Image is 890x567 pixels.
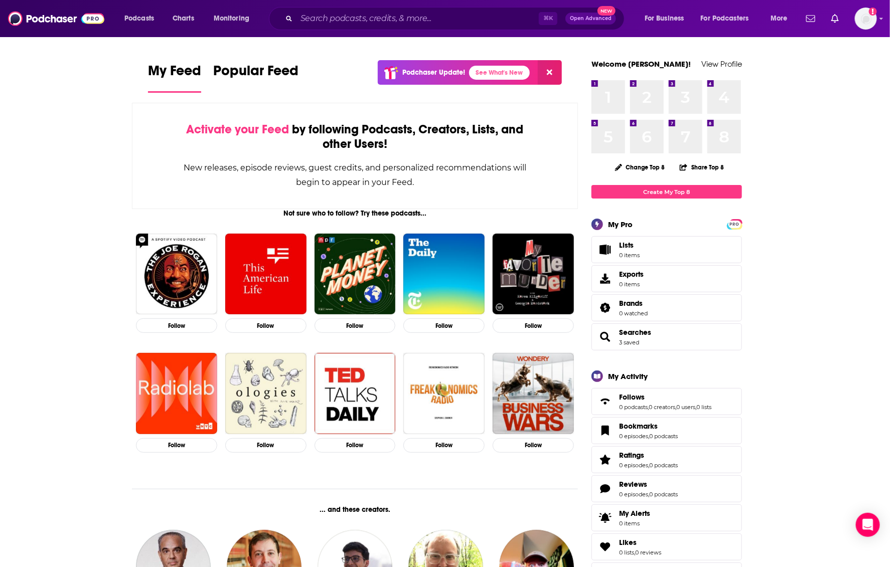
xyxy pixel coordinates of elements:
[591,59,691,69] a: Welcome [PERSON_NAME]!
[136,438,217,453] button: Follow
[619,339,639,346] a: 3 saved
[856,513,880,537] div: Open Intercom Messenger
[183,122,527,151] div: by following Podcasts, Creators, Lists, and other Users!
[802,10,819,27] a: Show notifications dropdown
[638,11,697,27] button: open menu
[619,451,678,460] a: Ratings
[591,475,742,502] span: Reviews
[649,491,678,498] a: 0 podcasts
[645,12,684,26] span: For Business
[608,371,648,381] div: My Activity
[827,10,843,27] a: Show notifications dropdown
[619,328,651,337] a: Searches
[619,422,658,431] span: Bookmarks
[619,549,634,556] a: 0 lists
[649,404,675,411] a: 0 creators
[315,353,396,434] img: TED Talks Daily
[696,404,711,411] a: 0 lists
[595,330,615,344] a: Searches
[469,66,530,80] a: See What's New
[694,11,764,27] button: open menu
[619,491,648,498] a: 0 episodes
[213,62,299,93] a: Popular Feed
[619,310,648,317] a: 0 watched
[403,234,485,315] img: The Daily
[595,424,615,438] a: Bookmarks
[296,11,539,27] input: Search podcasts, credits, & more...
[132,209,578,218] div: Not sure who to follow? Try these podcasts...
[595,395,615,409] a: Follows
[136,234,217,315] img: The Joe Rogan Experience
[591,446,742,473] span: Ratings
[166,11,200,27] a: Charts
[225,318,307,333] button: Follow
[493,353,574,434] img: Business Wars
[648,491,649,498] span: ,
[634,549,635,556] span: ,
[315,438,396,453] button: Follow
[619,433,648,440] a: 0 episodes
[591,388,742,415] span: Follows
[619,451,644,460] span: Ratings
[619,393,645,402] span: Follows
[855,8,877,30] button: Show profile menu
[598,6,616,16] span: New
[679,157,724,177] button: Share Top 8
[403,438,485,453] button: Follow
[539,12,557,25] span: ⌘ K
[619,270,644,279] span: Exports
[493,438,574,453] button: Follow
[225,234,307,315] img: This American Life
[764,11,800,27] button: open menu
[591,185,742,199] a: Create My Top 8
[565,13,616,25] button: Open AdvancedNew
[225,438,307,453] button: Follow
[207,11,262,27] button: open menu
[595,272,615,286] span: Exports
[315,318,396,333] button: Follow
[148,62,201,93] a: My Feed
[619,299,648,308] a: Brands
[619,509,650,518] span: My Alerts
[132,505,578,514] div: ... and these creators.
[619,241,634,250] span: Lists
[136,353,217,434] img: Radiolab
[619,404,648,411] a: 0 podcasts
[591,265,742,292] a: Exports
[225,353,307,434] img: Ologies with Alie Ward
[148,62,201,85] span: My Feed
[595,482,615,496] a: Reviews
[619,299,643,308] span: Brands
[213,62,299,85] span: Popular Feed
[771,12,788,26] span: More
[728,221,740,228] span: PRO
[595,453,615,467] a: Ratings
[493,234,574,315] img: My Favorite Murder with Karen Kilgariff and Georgia Hardstark
[619,520,650,527] span: 0 items
[609,161,671,173] button: Change Top 8
[186,122,289,137] span: Activate your Feed
[648,462,649,469] span: ,
[619,241,640,250] span: Lists
[183,160,527,190] div: New releases, episode reviews, guest credits, and personalized recommendations will begin to appe...
[855,8,877,30] img: User Profile
[403,353,485,434] img: Freakonomics Radio
[173,12,194,26] span: Charts
[676,404,695,411] a: 0 users
[619,393,711,402] a: Follows
[591,533,742,560] span: Likes
[649,433,678,440] a: 0 podcasts
[591,323,742,350] span: Searches
[619,422,678,431] a: Bookmarks
[136,318,217,333] button: Follow
[591,294,742,321] span: Brands
[8,9,104,28] a: Podchaser - Follow, Share and Rate Podcasts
